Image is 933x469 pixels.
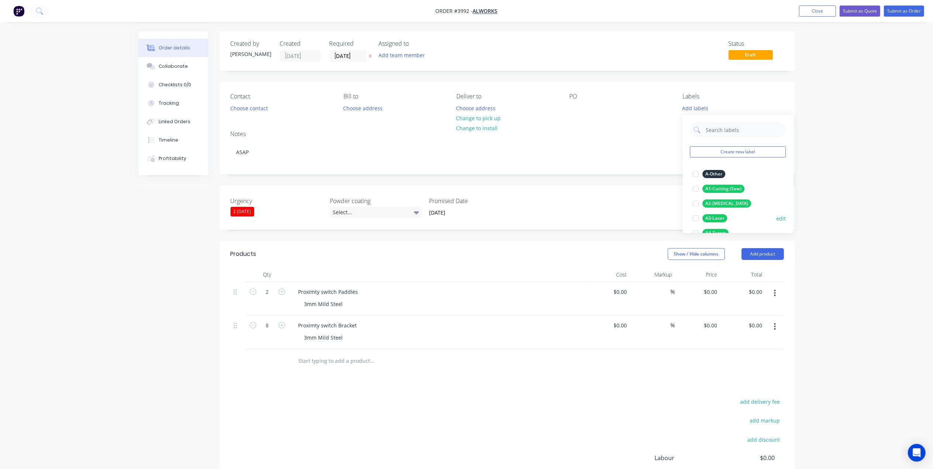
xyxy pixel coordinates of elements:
[703,199,751,208] div: A2-[MEDICAL_DATA]
[231,93,332,100] div: Contact
[456,93,557,100] div: Deliver to
[729,40,784,47] div: Status
[690,184,748,194] button: A1-Cutting (Saw)
[231,141,784,163] div: ASAP
[630,267,675,282] div: Markup
[298,299,349,309] div: 3mm Mild Steel
[736,397,784,407] button: add delivery fee
[293,286,364,297] div: Proximty switch Paddles
[690,213,730,223] button: A3-Laser
[690,228,732,238] button: A4-Turret
[690,169,729,179] button: A-Other
[330,197,422,205] label: Powder coating
[298,354,446,368] input: Start typing to add a product...
[138,131,208,149] button: Timeline
[570,93,671,100] div: PO
[884,6,924,17] button: Submit as Order
[293,320,363,331] div: Proximty switch Bracket
[13,6,24,17] img: Factory
[744,434,784,444] button: add discount
[138,57,208,76] button: Collaborate
[379,50,429,60] button: Add team member
[678,103,712,113] button: Add labels
[159,81,191,88] div: Checklists 0/0
[231,207,254,216] div: 2 [DATE]
[671,288,675,296] span: %
[226,103,272,113] button: Choose contact
[703,185,745,193] div: A1-Cutting (Saw)
[668,248,725,260] button: Show / Hide columns
[675,267,721,282] div: Price
[159,45,190,51] div: Order details
[231,40,271,47] div: Created by
[329,40,370,47] div: Required
[473,8,498,15] a: Alworks
[231,250,256,258] div: Products
[777,215,786,222] button: edit
[245,267,290,282] div: Qty
[159,118,190,125] div: Linked Orders
[908,444,926,462] div: Open Intercom Messenger
[374,50,429,60] button: Add team member
[840,6,880,17] button: Submit as Quote
[452,103,500,113] button: Choose address
[703,170,726,178] div: A-Other
[683,93,784,100] div: Labels
[159,100,179,107] div: Tracking
[138,76,208,94] button: Checklists 0/0
[298,332,349,343] div: 3mm Mild Steel
[690,198,754,209] button: A2-[MEDICAL_DATA]
[231,131,784,138] div: Notes
[159,137,178,143] div: Timeline
[720,454,775,462] span: $0.00
[436,8,473,15] span: Order #3992 -
[703,214,728,222] div: A3-Laser
[720,267,766,282] div: Total
[138,149,208,168] button: Profitability
[729,50,773,59] span: Draft
[799,6,836,17] button: Close
[585,267,630,282] div: Cost
[343,93,445,100] div: Bill to
[138,94,208,112] button: Tracking
[159,63,188,70] div: Collaborate
[690,146,786,157] button: Create new label
[703,229,729,237] div: A4-Turret
[705,122,782,137] input: Search labels
[339,103,387,113] button: Choose address
[746,416,784,425] button: add markup
[330,207,422,218] div: Select...
[424,207,516,218] input: Enter date
[138,39,208,57] button: Order details
[452,123,502,133] button: Change to install
[280,40,321,47] div: Created
[231,50,271,58] div: [PERSON_NAME]
[742,248,784,260] button: Add product
[671,321,675,330] span: %
[231,197,323,205] label: Urgency
[429,197,521,205] label: Promised Date
[159,155,186,162] div: Profitability
[379,40,453,47] div: Assigned to
[138,112,208,131] button: Linked Orders
[452,113,505,123] button: Change to pick up
[655,454,721,462] span: Labour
